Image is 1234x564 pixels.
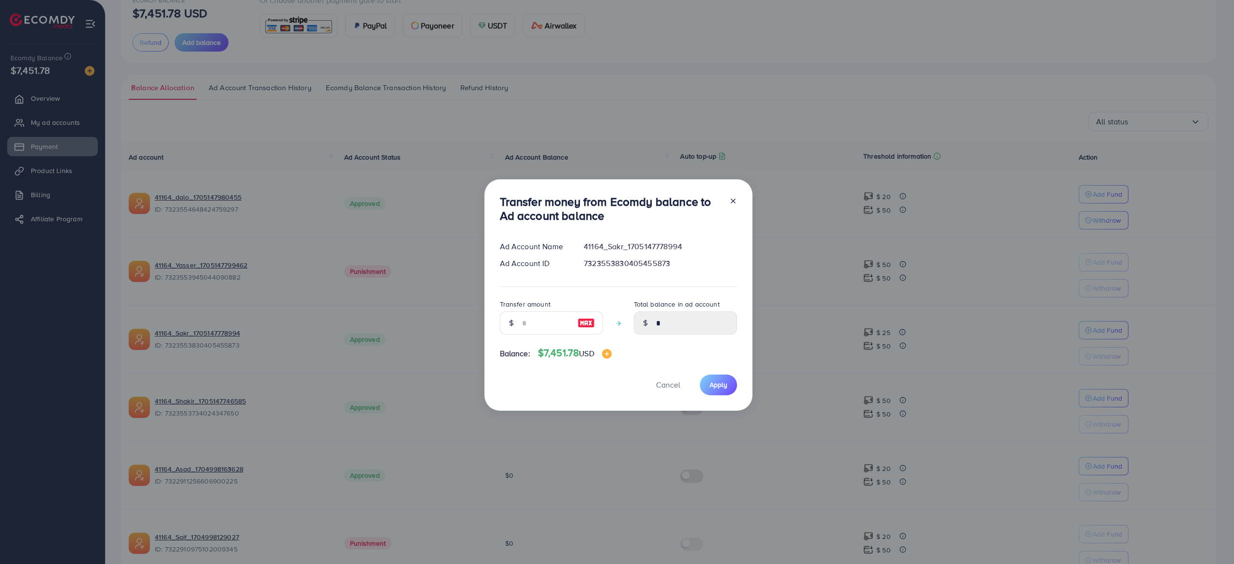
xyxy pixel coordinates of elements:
span: USD [579,348,594,359]
div: Ad Account ID [492,258,577,269]
img: image [602,349,612,359]
button: Cancel [644,375,692,395]
h4: $7,451.78 [538,347,612,359]
iframe: Chat [1193,521,1227,557]
label: Total balance in ad account [634,299,720,309]
label: Transfer amount [500,299,550,309]
div: 7323553830405455873 [576,258,744,269]
h3: Transfer money from Ecomdy balance to Ad account balance [500,195,722,223]
div: 41164_Sakr_1705147778994 [576,241,744,252]
img: image [577,317,595,329]
span: Cancel [656,379,680,390]
div: Ad Account Name [492,241,577,252]
span: Balance: [500,348,530,359]
button: Apply [700,375,737,395]
span: Apply [710,380,727,389]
